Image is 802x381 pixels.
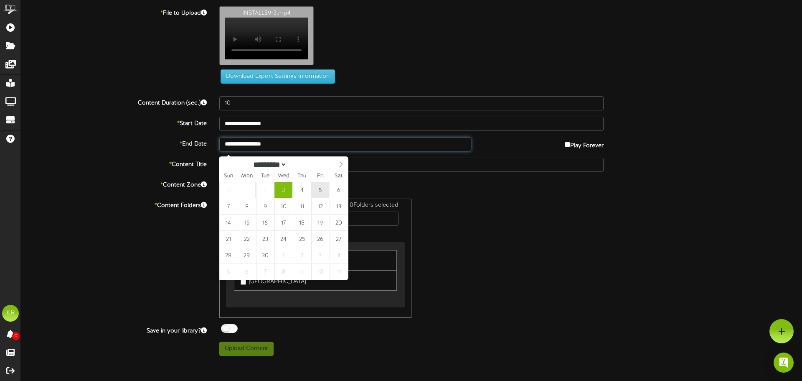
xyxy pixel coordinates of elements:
label: Start Date [15,117,213,128]
span: September 10, 2025 [274,198,292,215]
label: Save in your library? [15,324,213,335]
label: [GEOGRAPHIC_DATA] [241,275,306,286]
label: Content Duration (sec.) [15,96,213,107]
span: Thu [293,174,311,179]
span: September 5, 2025 [311,182,329,198]
span: September 2, 2025 [256,182,274,198]
span: September 20, 2025 [330,215,348,231]
label: Content Title [15,158,213,169]
span: Wed [274,174,293,179]
span: September 6, 2025 [330,182,348,198]
span: September 12, 2025 [311,198,329,215]
input: Title of this Content [219,158,604,172]
span: Fri [311,174,330,179]
label: File to Upload [15,6,213,18]
span: October 4, 2025 [330,247,348,263]
span: October 8, 2025 [274,263,292,280]
span: September 3, 2025 [274,182,292,198]
span: September 28, 2025 [219,247,237,263]
span: September 11, 2025 [293,198,311,215]
span: Mon [238,174,256,179]
span: October 10, 2025 [311,263,329,280]
span: September 7, 2025 [219,198,237,215]
span: September 26, 2025 [311,231,329,247]
span: October 5, 2025 [219,263,237,280]
span: September 27, 2025 [330,231,348,247]
span: September 19, 2025 [311,215,329,231]
button: Download Export Settings Information [221,69,335,84]
span: Tue [256,174,274,179]
span: September 24, 2025 [274,231,292,247]
a: Download Export Settings Information [216,73,335,79]
span: 0 [12,332,20,340]
span: October 7, 2025 [256,263,274,280]
span: September 14, 2025 [219,215,237,231]
span: September 13, 2025 [330,198,348,215]
span: September 29, 2025 [238,247,256,263]
span: Sat [330,174,348,179]
span: September 25, 2025 [293,231,311,247]
button: Upload Content [219,342,274,356]
span: September 1, 2025 [238,182,256,198]
span: October 6, 2025 [238,263,256,280]
span: October 1, 2025 [274,247,292,263]
div: Open Intercom Messenger [774,353,794,373]
span: October 2, 2025 [293,247,311,263]
span: September 9, 2025 [256,198,274,215]
span: August 31, 2025 [219,182,237,198]
span: Sun [219,174,238,179]
span: September 16, 2025 [256,215,274,231]
span: September 4, 2025 [293,182,311,198]
span: October 11, 2025 [330,263,348,280]
div: KR [2,305,19,322]
label: Play Forever [565,137,604,150]
span: September 15, 2025 [238,215,256,231]
label: End Date [15,137,213,148]
span: September 17, 2025 [274,215,292,231]
input: Year [287,160,317,169]
span: September 8, 2025 [238,198,256,215]
span: September 30, 2025 [256,247,274,263]
span: September 18, 2025 [293,215,311,231]
span: October 9, 2025 [293,263,311,280]
video: Your browser does not support HTML5 video. [225,18,308,59]
span: September 22, 2025 [238,231,256,247]
span: September 21, 2025 [219,231,237,247]
label: Content Zone [15,178,213,189]
span: October 3, 2025 [311,247,329,263]
span: September 23, 2025 [256,231,274,247]
input: Play Forever [565,142,570,147]
label: Content Folders [15,199,213,210]
input: [GEOGRAPHIC_DATA] [241,279,246,285]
